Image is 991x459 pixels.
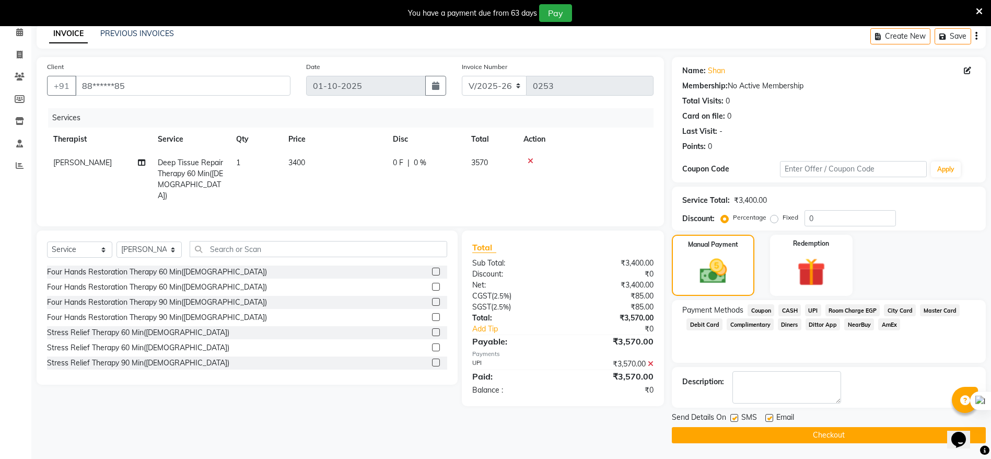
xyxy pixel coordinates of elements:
[682,96,724,107] div: Total Visits:
[682,81,975,91] div: No Active Membership
[776,412,794,425] span: Email
[783,213,798,222] label: Fixed
[825,304,880,316] span: Room Charge EGP
[464,258,563,269] div: Sub Total:
[691,256,736,287] img: _cash.svg
[465,128,517,151] th: Total
[472,302,491,312] span: SGST
[672,427,986,443] button: Checkout
[878,318,900,330] span: AmEx
[563,359,662,370] div: ₹3,570.00
[688,240,738,249] label: Manual Payment
[682,111,725,122] div: Card on file:
[464,269,563,280] div: Discount:
[780,161,926,177] input: Enter Offer / Coupon Code
[563,335,662,348] div: ₹3,570.00
[793,239,829,248] label: Redemption
[806,318,841,330] span: Dittor App
[870,28,930,44] button: Create New
[741,412,757,425] span: SMS
[47,327,229,338] div: Stress Relief Therapy 60 Min([DEMOGRAPHIC_DATA])
[407,157,410,168] span: |
[493,303,509,311] span: 2.5%
[748,304,774,316] span: Coupon
[47,128,151,151] th: Therapist
[726,96,730,107] div: 0
[682,195,730,206] div: Service Total:
[288,158,305,167] span: 3400
[682,376,724,387] div: Description:
[47,267,267,278] div: Four Hands Restoration Therapy 60 Min([DEMOGRAPHIC_DATA])
[151,128,230,151] th: Service
[682,141,706,152] div: Points:
[563,291,662,302] div: ₹85.00
[719,126,722,137] div: -
[682,81,728,91] div: Membership:
[47,312,267,323] div: Four Hands Restoration Therapy 90 Min([DEMOGRAPHIC_DATA])
[727,111,731,122] div: 0
[778,304,801,316] span: CASH
[387,128,465,151] th: Disc
[464,324,579,335] a: Add Tip
[805,304,821,316] span: UPI
[158,158,223,200] span: Deep Tissue Repair Therapy 60 Min([DEMOGRAPHIC_DATA])
[464,359,563,370] div: UPI
[306,62,320,72] label: Date
[935,28,971,44] button: Save
[727,318,774,330] span: Complimentary
[563,269,662,280] div: ₹0
[472,242,496,253] span: Total
[472,350,654,359] div: Payments
[471,158,488,167] span: 3570
[47,342,229,353] div: Stress Relief Therapy 60 Min([DEMOGRAPHIC_DATA])
[682,164,780,175] div: Coupon Code
[464,313,563,324] div: Total:
[708,65,725,76] a: Shan
[464,385,563,396] div: Balance :
[920,304,960,316] span: Master Card
[48,108,661,128] div: Services
[462,62,507,72] label: Invoice Number
[464,370,563,383] div: Paid:
[414,157,426,168] span: 0 %
[393,157,403,168] span: 0 F
[579,324,661,335] div: ₹0
[563,370,662,383] div: ₹3,570.00
[47,62,64,72] label: Client
[100,29,174,38] a: PREVIOUS INVOICES
[884,304,916,316] span: City Card
[708,141,712,152] div: 0
[47,358,229,369] div: Stress Relief Therapy 90 Min([DEMOGRAPHIC_DATA])
[682,65,706,76] div: Name:
[733,213,766,222] label: Percentage
[47,297,267,308] div: Four Hands Restoration Therapy 90 Min([DEMOGRAPHIC_DATA])
[494,292,509,300] span: 2.5%
[563,302,662,313] div: ₹85.00
[49,25,88,43] a: INVOICE
[53,158,112,167] span: [PERSON_NAME]
[236,158,240,167] span: 1
[408,8,537,19] div: You have a payment due from 63 days
[931,162,961,177] button: Apply
[539,4,572,22] button: Pay
[472,291,492,301] span: CGST
[686,318,722,330] span: Debit Card
[282,128,387,151] th: Price
[682,213,715,224] div: Discount:
[682,305,743,316] span: Payment Methods
[844,318,874,330] span: NearBuy
[464,302,563,313] div: ( )
[947,417,981,449] iframe: chat widget
[563,313,662,324] div: ₹3,570.00
[230,128,282,151] th: Qty
[563,385,662,396] div: ₹0
[190,241,447,257] input: Search or Scan
[464,291,563,302] div: ( )
[464,280,563,291] div: Net:
[734,195,767,206] div: ₹3,400.00
[563,258,662,269] div: ₹3,400.00
[517,128,654,151] th: Action
[672,412,726,425] span: Send Details On
[778,318,801,330] span: Diners
[788,255,834,290] img: _gift.svg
